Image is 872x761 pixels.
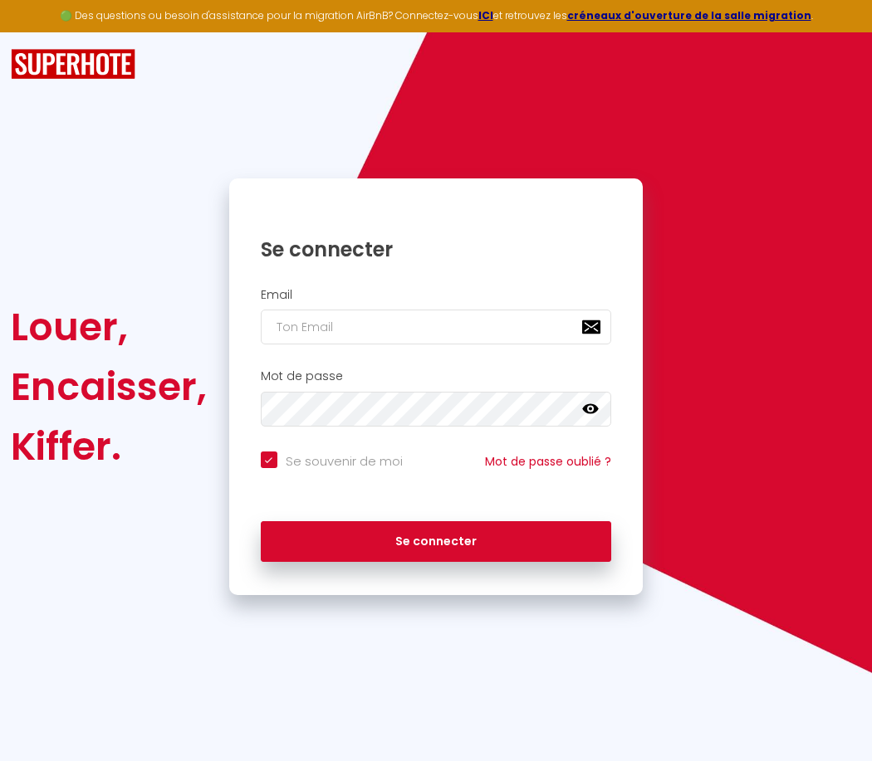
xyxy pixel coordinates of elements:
h2: Email [261,288,612,302]
a: Mot de passe oublié ? [485,453,611,470]
button: Se connecter [261,521,612,563]
h2: Mot de passe [261,369,612,383]
a: créneaux d'ouverture de la salle migration [567,8,811,22]
input: Ton Email [261,310,612,344]
div: Louer, [11,297,207,357]
div: Encaisser, [11,357,207,417]
img: SuperHote logo [11,49,135,80]
a: ICI [478,8,493,22]
div: Kiffer. [11,417,207,476]
h1: Se connecter [261,237,612,262]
